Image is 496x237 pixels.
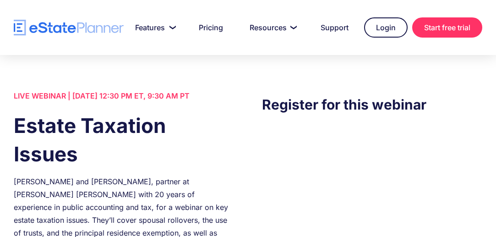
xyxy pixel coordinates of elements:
a: Start free trial [412,17,482,38]
a: home [14,20,124,36]
a: Login [364,17,408,38]
a: Support [310,18,360,37]
a: Pricing [188,18,234,37]
h3: Register for this webinar [262,94,482,115]
a: Resources [239,18,305,37]
a: Features [124,18,183,37]
h1: Estate Taxation Issues [14,111,234,168]
div: LIVE WEBINAR | [DATE] 12:30 PM ET, 9:30 AM PT [14,89,234,102]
